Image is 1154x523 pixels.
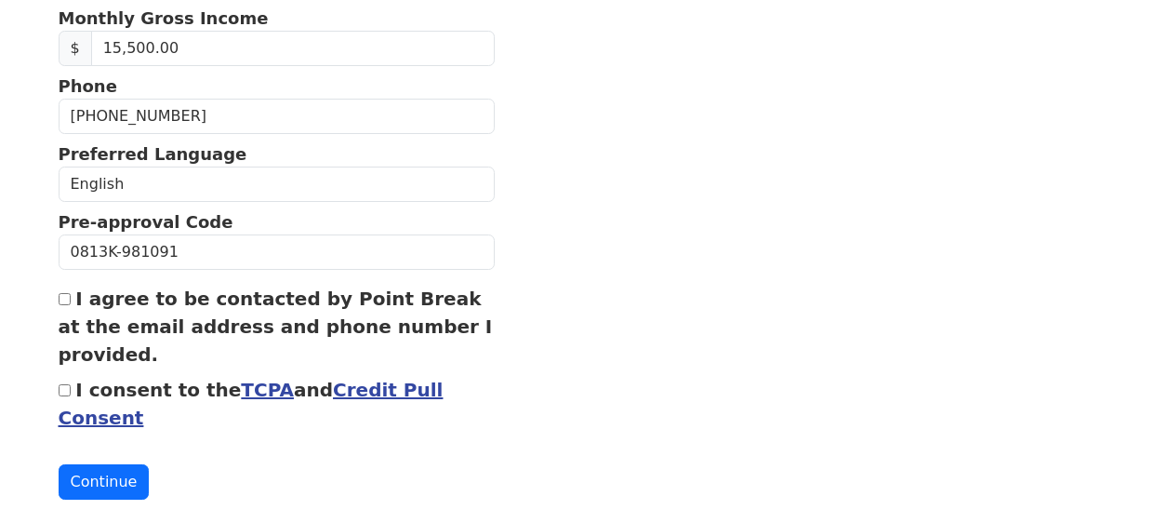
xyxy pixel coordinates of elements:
[91,31,495,66] input: 0.00
[59,288,493,366] label: I agree to be contacted by Point Break at the email address and phone number I provided.
[59,212,233,232] strong: Pre-approval Code
[59,99,496,134] input: Phone
[59,464,150,500] button: Continue
[59,31,92,66] span: $
[59,235,496,270] input: Pre-approval Code
[59,6,496,31] p: Monthly Gross Income
[59,144,247,164] strong: Preferred Language
[59,379,444,429] label: I consent to the and
[59,76,117,96] strong: Phone
[241,379,294,401] a: TCPA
